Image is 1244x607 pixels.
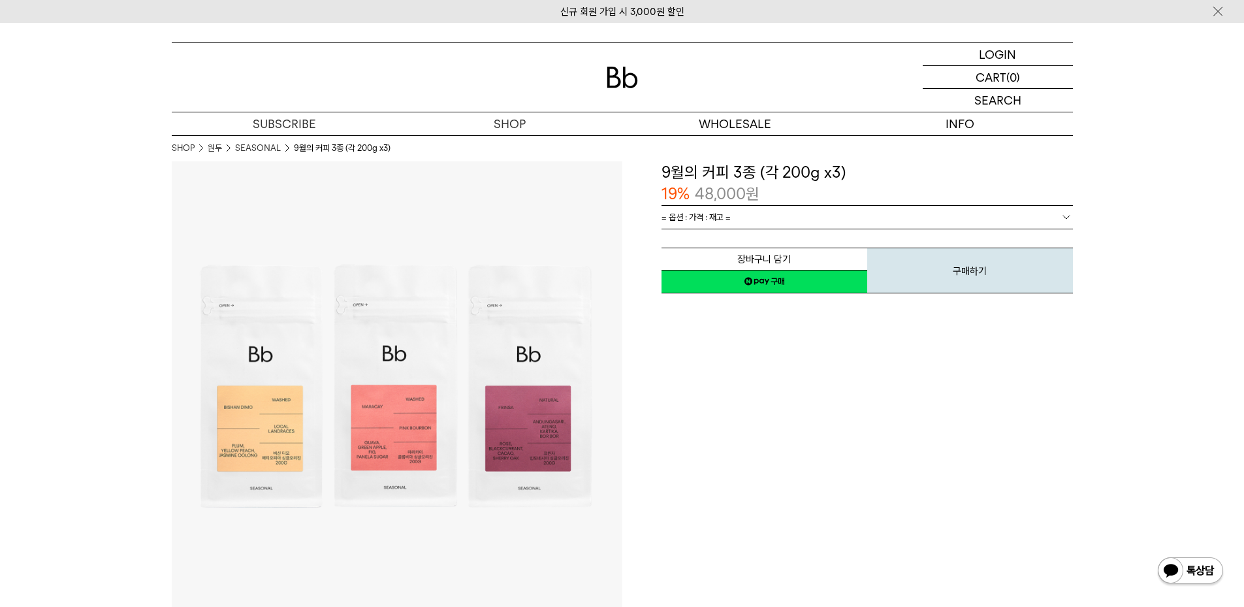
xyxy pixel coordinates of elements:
a: 원두 [208,142,222,155]
button: 구매하기 [867,248,1073,293]
img: 카카오톡 채널 1:1 채팅 버튼 [1156,556,1224,587]
span: = 옵션 : 가격 : 재고 = [662,206,731,229]
li: 9월의 커피 3종 (각 200g x3) [294,142,391,155]
a: 신규 회원 가입 시 3,000원 할인 [560,6,684,18]
p: CART [976,66,1006,88]
a: SEASONAL [235,142,281,155]
a: SHOP [397,112,622,135]
p: (0) [1006,66,1020,88]
a: 새창 [662,270,867,293]
p: 48,000 [695,183,759,205]
h3: 9월의 커피 3종 (각 200g x3) [662,161,1073,184]
img: 로고 [607,67,638,88]
button: 장바구니 담기 [662,248,867,271]
p: INFO [848,112,1073,135]
a: SUBSCRIBE [172,112,397,135]
p: 19% [662,183,690,205]
span: 원 [746,184,759,203]
a: LOGIN [923,43,1073,66]
p: WHOLESALE [622,112,848,135]
a: SHOP [172,142,195,155]
p: LOGIN [979,43,1016,65]
p: SEARCH [974,89,1021,112]
a: CART (0) [923,66,1073,89]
